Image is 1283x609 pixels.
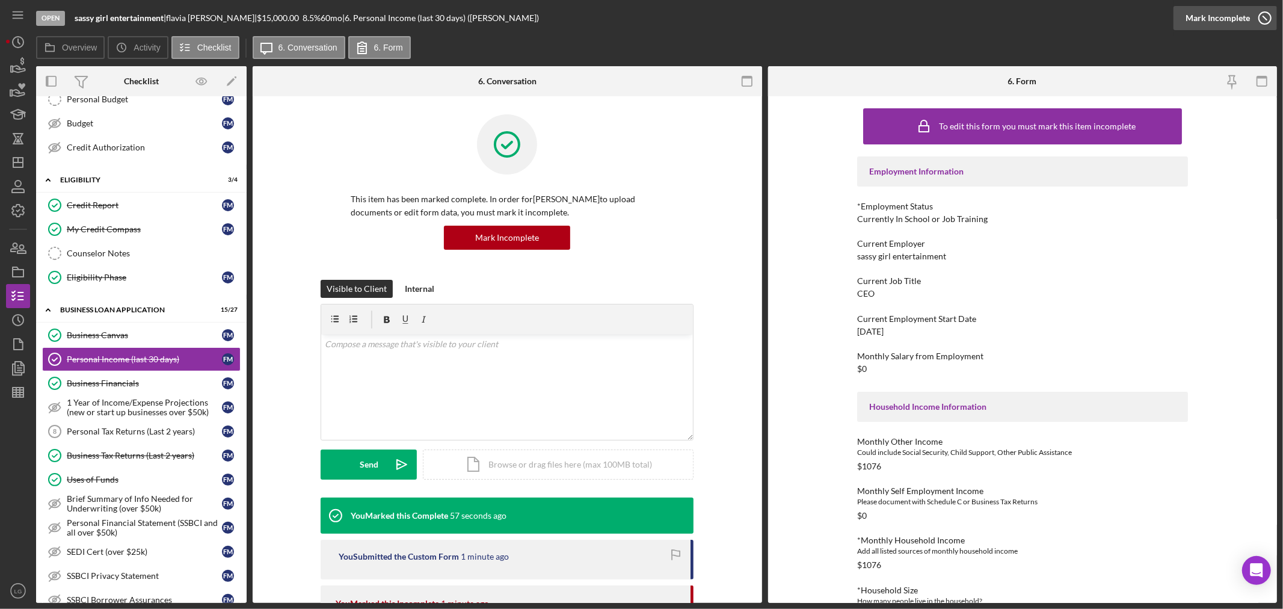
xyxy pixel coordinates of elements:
[42,540,241,564] a: SEDI Cert (over $25k)fm
[166,13,257,23] div: flavia [PERSON_NAME] |
[42,516,241,540] a: Personal Financial Statement (SSBCI and all over $50k)fm
[857,447,1188,459] div: Could include Social Security, Child Support, Other Public Assistance
[857,351,1188,361] div: Monthly Salary from Employment
[321,13,342,23] div: 60 mo
[222,353,234,365] div: f m
[857,545,1188,557] div: Add all listed sources of monthly household income
[42,193,241,217] a: Credit Reportfm
[405,280,434,298] div: Internal
[36,36,105,59] button: Overview
[1186,6,1250,30] div: Mark Incomplete
[857,560,881,570] div: $1076
[67,119,222,128] div: Budget
[171,36,239,59] button: Checklist
[222,271,234,283] div: f m
[42,395,241,419] a: 1 Year of Income/Expense Projections (new or start up businesses over $50k)fm
[1174,6,1277,30] button: Mark Incomplete
[857,214,988,224] div: Currently In School or Job Training
[857,511,867,521] div: $0
[67,330,222,340] div: Business Canvas
[869,167,1176,176] div: Employment Information
[857,595,1188,607] div: How many people live in the household?
[62,43,97,52] label: Overview
[42,241,241,265] a: Counselor Notes
[450,511,506,521] time: 2025-08-20 14:57
[857,252,946,261] div: sassy girl entertainment
[222,377,234,389] div: f m
[321,450,417,480] button: Send
[374,43,403,52] label: 6. Form
[857,437,1188,447] div: Monthly Other Income
[42,468,241,492] a: Uses of Fundsfm
[939,122,1136,131] div: To edit this form you must mark this item incomplete
[60,306,208,314] div: BUSINESS LOAN APPLICATION
[351,193,663,220] p: This item has been marked complete. In order for [PERSON_NAME] to upload documents or edit form d...
[14,588,22,595] text: LG
[42,492,241,516] a: Brief Summary of Info Needed for Underwriting (over $50k)fm
[321,280,393,298] button: Visible to Client
[444,226,570,250] button: Mark Incomplete
[1242,556,1271,585] div: Open Intercom Messenger
[197,43,232,52] label: Checklist
[399,280,440,298] button: Internal
[67,224,222,234] div: My Credit Compass
[75,13,166,23] div: |
[857,536,1188,545] div: *Monthly Household Income
[6,579,30,603] button: LG
[60,176,208,184] div: ELIGIBILITY
[42,217,241,241] a: My Credit Compassfm
[222,546,234,558] div: f m
[222,117,234,129] div: f m
[1008,76,1037,86] div: 6. Form
[216,176,238,184] div: 3 / 4
[857,364,867,374] div: $0
[336,599,439,608] div: You Marked this Incomplete
[42,444,241,468] a: Business Tax Returns (Last 2 years)fm
[124,76,159,86] div: Checklist
[857,314,1188,324] div: Current Employment Start Date
[67,273,222,282] div: Eligibility Phase
[461,552,509,561] time: 2025-08-20 14:57
[360,450,378,480] div: Send
[134,43,160,52] label: Activity
[67,94,222,104] div: Personal Budget
[42,87,241,111] a: Personal Budgetfm
[222,223,234,235] div: f m
[67,571,222,581] div: SSBCI Privacy Statement
[67,475,222,484] div: Uses of Funds
[327,280,387,298] div: Visible to Client
[222,93,234,105] div: f m
[857,327,884,336] div: [DATE]
[67,427,222,436] div: Personal Tax Returns (Last 2 years)
[222,401,234,413] div: f m
[67,451,222,460] div: Business Tax Returns (Last 2 years)
[67,379,222,388] div: Business Financials
[348,36,411,59] button: 6. Form
[42,323,241,347] a: Business Canvasfm
[108,36,168,59] button: Activity
[67,249,240,258] div: Counselor Notes
[222,199,234,211] div: f m
[857,586,1188,595] div: *Household Size
[222,522,234,534] div: f m
[857,496,1188,508] div: Please document with Schedule C or Business Tax Returns
[222,450,234,462] div: f m
[222,594,234,606] div: f m
[342,13,539,23] div: | 6. Personal Income (last 30 days) ([PERSON_NAME])
[67,200,222,210] div: Credit Report
[42,419,241,444] a: 8Personal Tax Returns (Last 2 years)fm
[222,474,234,486] div: f m
[42,371,241,395] a: Business Financialsfm
[857,202,1188,211] div: *Employment Status
[857,486,1188,496] div: Monthly Self Employment Income
[857,276,1188,286] div: Current Job Title
[253,36,345,59] button: 6. Conversation
[222,425,234,437] div: f m
[857,462,881,471] div: $1076
[478,76,537,86] div: 6. Conversation
[42,135,241,159] a: Credit Authorizationfm
[42,564,241,588] a: SSBCI Privacy Statementfm
[67,595,222,605] div: SSBCI Borrower Assurances
[351,511,448,521] div: You Marked this Complete
[67,494,222,513] div: Brief Summary of Info Needed for Underwriting (over $50k)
